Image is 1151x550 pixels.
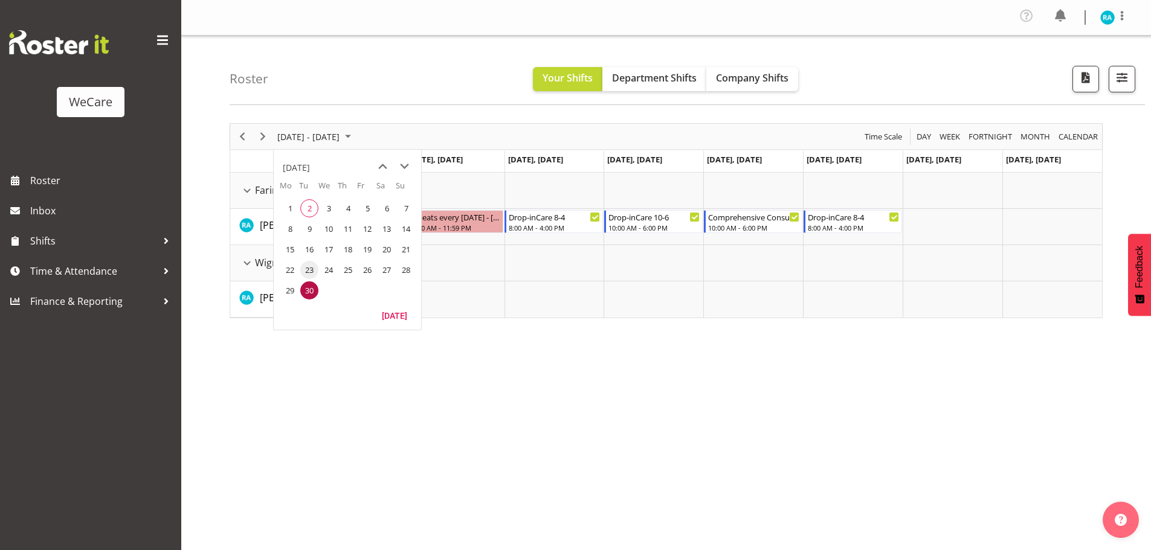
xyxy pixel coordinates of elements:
[300,240,318,258] span: Tuesday, September 16, 2025
[863,129,903,144] span: Time Scale
[804,210,902,233] div: Rachna Anderson"s event - Drop-inCare 8-4 Begin From Friday, October 3, 2025 at 8:00:00 AM GMT+13...
[372,156,393,177] button: previous month
[967,129,1013,144] span: Fortnight
[607,154,662,165] span: [DATE], [DATE]
[300,261,318,279] span: Tuesday, September 23, 2025
[1100,10,1115,25] img: rachna-anderson11498.jpg
[602,67,706,91] button: Department Shifts
[508,154,563,165] span: [DATE], [DATE]
[300,220,318,238] span: Tuesday, September 9, 2025
[276,129,356,144] button: Sep 29 - Oct 05, 2025
[232,124,253,149] div: Previous
[1006,154,1061,165] span: [DATE], [DATE]
[938,129,962,144] button: Timeline Week
[708,223,799,232] div: 10:00 AM - 6:00 PM
[397,261,415,279] span: Sunday, September 28, 2025
[808,211,899,223] div: Drop-inCare 8-4
[707,154,762,165] span: [DATE], [DATE]
[339,261,357,279] span: Thursday, September 25, 2025
[299,180,318,198] th: Tu
[376,180,396,198] th: Sa
[230,123,1103,318] div: Timeline Week of September 30, 2025
[396,180,415,198] th: Su
[30,292,157,310] span: Finance & Reporting
[255,129,271,144] button: Next
[230,245,405,281] td: Wigram resource
[505,210,603,233] div: Rachna Anderson"s event - Drop-inCare 8-4 Begin From Tuesday, September 30, 2025 at 8:00:00 AM GM...
[30,171,175,190] span: Roster
[608,223,700,232] div: 10:00 AM - 6:00 PM
[1057,129,1100,144] button: Month
[339,220,357,238] span: Thursday, September 11, 2025
[255,183,301,197] span: Faringdon
[863,129,904,144] button: Time Scale
[9,30,109,54] img: Rosterit website logo
[397,220,415,238] span: Sunday, September 14, 2025
[30,232,157,250] span: Shifts
[397,199,415,217] span: Sunday, September 7, 2025
[30,202,175,220] span: Inbox
[1057,129,1099,144] span: calendar
[255,255,291,270] span: Wigram
[378,240,396,258] span: Saturday, September 20, 2025
[808,223,899,232] div: 8:00 AM - 4:00 PM
[300,281,318,299] span: Tuesday, September 30, 2025
[358,220,376,238] span: Friday, September 12, 2025
[408,154,463,165] span: [DATE], [DATE]
[1128,234,1151,316] button: Feedback - Show survey
[405,210,504,233] div: Rachna Anderson"s event - Repeats every monday - Rachna Anderson Begin From Monday, September 29,...
[1019,129,1053,144] button: Timeline Month
[253,124,273,149] div: Next
[378,199,396,217] span: Saturday, September 6, 2025
[234,129,251,144] button: Previous
[281,261,299,279] span: Monday, September 22, 2025
[706,67,798,91] button: Company Shifts
[906,154,961,165] span: [DATE], [DATE]
[230,281,405,318] td: Rachna Anderson resource
[320,199,338,217] span: Wednesday, September 3, 2025
[533,67,602,91] button: Your Shifts
[338,180,357,198] th: Th
[938,129,961,144] span: Week
[69,93,112,111] div: WeCare
[281,220,299,238] span: Monday, September 8, 2025
[543,71,593,85] span: Your Shifts
[612,71,697,85] span: Department Shifts
[1109,66,1135,92] button: Filter Shifts
[230,209,405,245] td: Rachna Anderson resource
[915,129,932,144] span: Day
[608,211,700,223] div: Drop-inCare 10-6
[509,223,600,232] div: 8:00 AM - 4:00 PM
[604,210,703,233] div: Rachna Anderson"s event - Drop-inCare 10-6 Begin From Wednesday, October 1, 2025 at 10:00:00 AM G...
[393,156,415,177] button: next month
[320,240,338,258] span: Wednesday, September 17, 2025
[358,240,376,258] span: Friday, September 19, 2025
[967,129,1014,144] button: Fortnight
[276,129,341,144] span: [DATE] - [DATE]
[260,290,335,305] a: [PERSON_NAME]
[280,180,299,198] th: Mo
[320,261,338,279] span: Wednesday, September 24, 2025
[408,223,501,232] div: 12:00 AM - 11:59 PM
[358,261,376,279] span: Friday, September 26, 2025
[30,262,157,280] span: Time & Attendance
[708,211,799,223] div: Comprehensive Consult 10-6
[374,307,415,324] button: Today
[320,220,338,238] span: Wednesday, September 10, 2025
[283,156,310,180] div: title
[405,173,1102,318] table: Timeline Week of September 30, 2025
[299,280,318,301] td: Tuesday, September 30, 2025
[339,199,357,217] span: Thursday, September 4, 2025
[1134,246,1145,288] span: Feedback
[230,173,405,209] td: Faringdon resource
[397,240,415,258] span: Sunday, September 21, 2025
[1115,514,1127,526] img: help-xxl-2.png
[915,129,933,144] button: Timeline Day
[230,72,268,86] h4: Roster
[281,199,299,217] span: Monday, September 1, 2025
[358,199,376,217] span: Friday, September 5, 2025
[378,220,396,238] span: Saturday, September 13, 2025
[1019,129,1051,144] span: Month
[357,180,376,198] th: Fr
